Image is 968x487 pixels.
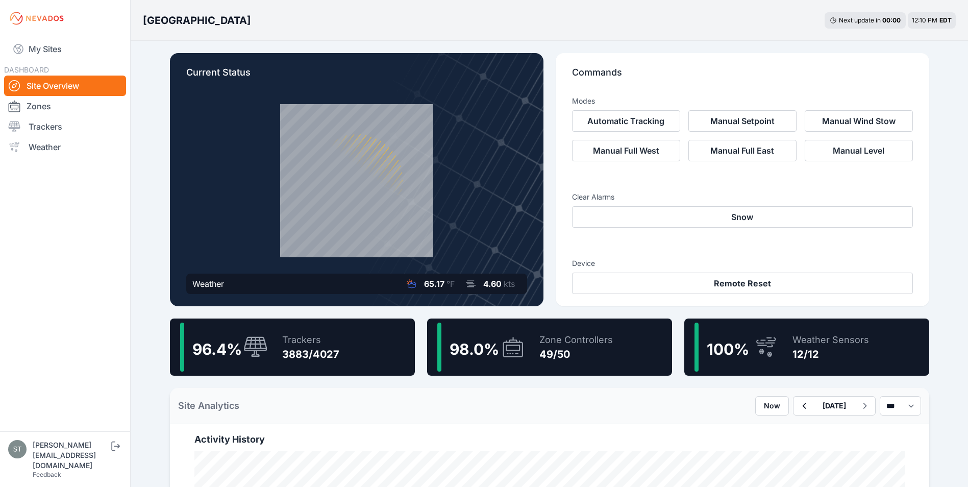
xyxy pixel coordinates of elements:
[143,7,251,34] nav: Breadcrumb
[814,397,854,415] button: [DATE]
[805,140,913,161] button: Manual Level
[170,319,415,376] a: 96.4%Trackers3883/4027
[4,137,126,157] a: Weather
[33,471,61,478] a: Feedback
[805,110,913,132] button: Manual Wind Stow
[572,140,680,161] button: Manual Full West
[688,140,797,161] button: Manual Full East
[424,279,444,289] span: 65.17
[912,16,937,24] span: 12:10 PM
[792,347,869,361] div: 12/12
[539,333,613,347] div: Zone Controllers
[572,258,913,269] h3: Device
[8,10,65,27] img: Nevados
[939,16,952,24] span: EDT
[282,347,339,361] div: 3883/4027
[792,333,869,347] div: Weather Sensors
[707,340,749,358] span: 100 %
[755,396,789,416] button: Now
[446,279,455,289] span: °F
[572,110,680,132] button: Automatic Tracking
[572,206,913,228] button: Snow
[882,16,901,25] div: 00 : 00
[186,65,527,88] p: Current Status
[572,273,913,294] button: Remote Reset
[688,110,797,132] button: Manual Setpoint
[483,279,502,289] span: 4.60
[192,278,224,290] div: Weather
[684,319,929,376] a: 100%Weather Sensors12/12
[4,76,126,96] a: Site Overview
[143,13,251,28] h3: [GEOGRAPHIC_DATA]
[572,96,595,106] h3: Modes
[427,319,672,376] a: 98.0%Zone Controllers49/50
[282,333,339,347] div: Trackers
[4,65,49,74] span: DASHBOARD
[450,340,499,358] span: 98.0 %
[4,96,126,116] a: Zones
[192,340,242,358] span: 96.4 %
[539,347,613,361] div: 49/50
[178,399,239,413] h2: Site Analytics
[572,65,913,88] p: Commands
[8,440,27,458] img: steve@nevados.solar
[4,116,126,137] a: Trackers
[33,440,109,471] div: [PERSON_NAME][EMAIL_ADDRESS][DOMAIN_NAME]
[4,37,126,61] a: My Sites
[572,192,913,202] h3: Clear Alarms
[504,279,515,289] span: kts
[194,432,905,447] h2: Activity History
[839,16,881,24] span: Next update in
